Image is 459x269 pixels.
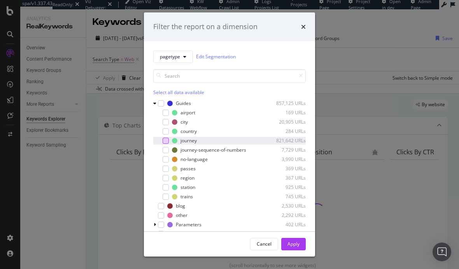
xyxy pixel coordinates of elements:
[153,69,306,83] input: Search
[176,100,191,107] div: Guides
[268,137,306,144] div: 821,642 URLs
[196,52,236,61] a: Edit Segmentation
[153,51,193,63] button: pagetype
[268,165,306,172] div: 369 URLs
[268,128,306,134] div: 284 URLs
[180,147,246,153] div: journey-sequence-of-numbers
[268,147,306,153] div: 7,729 URLs
[176,203,185,209] div: blog
[268,212,306,218] div: 2,292 URLs
[180,119,188,125] div: city
[433,243,451,261] div: Open Intercom Messenger
[180,128,197,134] div: country
[268,109,306,116] div: 169 URLs
[176,221,201,228] div: Parameters
[180,156,208,162] div: no-language
[257,241,272,247] div: Cancel
[250,238,278,250] button: Cancel
[268,119,306,125] div: 20,905 URLs
[180,175,194,181] div: region
[301,22,306,32] div: times
[153,89,306,96] div: Select all data available
[160,53,180,60] span: pagetype
[180,184,195,190] div: station
[287,241,300,247] div: Apply
[180,193,193,200] div: trains
[180,109,195,116] div: airport
[176,231,203,237] div: home-pages
[268,156,306,162] div: 3,990 URLs
[144,12,315,257] div: modal
[180,137,197,144] div: journey
[268,221,306,228] div: 402 URLs
[180,165,196,172] div: passes
[281,238,306,250] button: Apply
[268,203,306,209] div: 2,530 URLs
[268,193,306,200] div: 745 URLs
[268,175,306,181] div: 367 URLs
[153,22,258,32] div: Filter the report on a dimension
[176,212,187,218] div: other
[268,231,306,237] div: 107 URLs
[268,100,306,107] div: 857,125 URLs
[268,184,306,190] div: 925 URLs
